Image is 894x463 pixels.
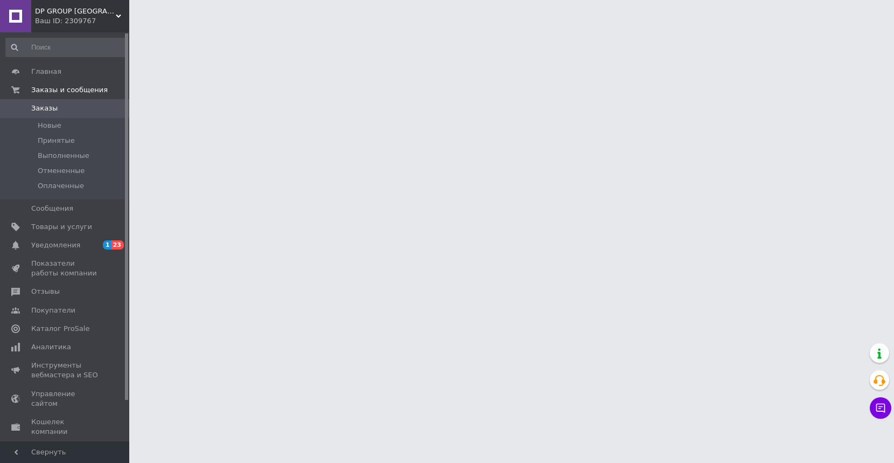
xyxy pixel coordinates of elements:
[38,181,84,191] span: Оплаченные
[31,361,100,380] span: Инструменты вебмастера и SEO
[31,103,58,113] span: Заказы
[31,259,100,278] span: Показатели работы компании
[38,121,61,130] span: Новые
[35,16,129,26] div: Ваш ID: 2309767
[31,287,60,296] span: Отзывы
[31,85,108,95] span: Заказы и сообщения
[31,204,73,213] span: Сообщения
[31,306,75,315] span: Покупатели
[31,342,71,352] span: Аналитика
[31,417,100,437] span: Кошелек компании
[38,151,89,161] span: Выполненные
[35,6,116,16] span: DP GROUP UKRAINE
[103,240,111,250] span: 1
[5,38,127,57] input: Поиск
[31,222,92,232] span: Товары и услуги
[31,324,89,334] span: Каталог ProSale
[31,67,61,77] span: Главная
[38,136,75,146] span: Принятые
[870,397,891,419] button: Чат с покупателем
[31,389,100,409] span: Управление сайтом
[31,240,80,250] span: Уведомления
[111,240,124,250] span: 23
[38,166,85,176] span: Отмененные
